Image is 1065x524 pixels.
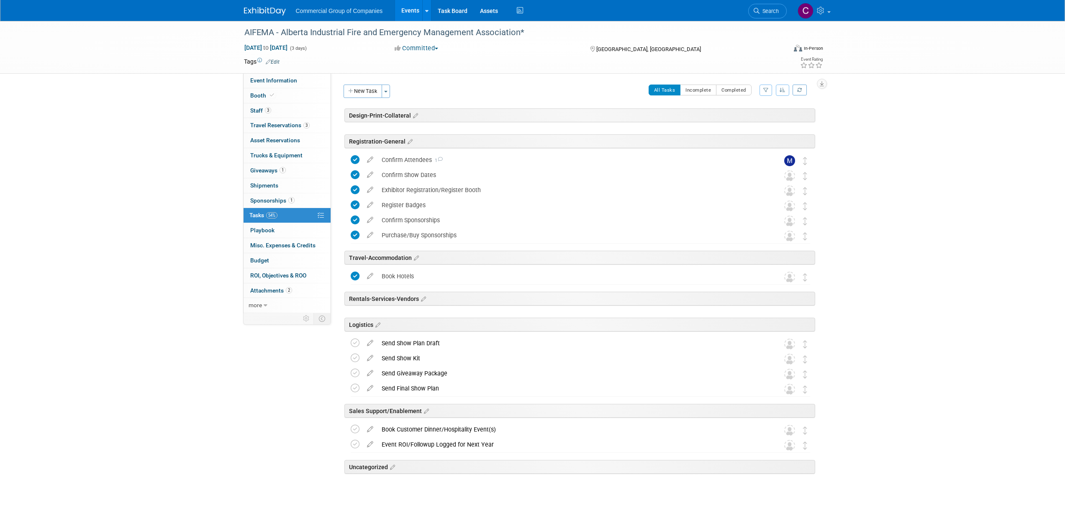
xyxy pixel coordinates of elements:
div: Sales Support/Enablement [344,404,815,418]
img: Unassigned [784,200,795,211]
i: Booth reservation complete [270,93,274,98]
div: Registration-General [344,134,815,148]
span: Tasks [249,212,277,218]
span: Playbook [250,227,275,234]
i: Move task [803,217,807,225]
div: Exhibitor Registration/Register Booth [377,183,767,197]
a: Travel Reservations3 [244,118,331,133]
img: ExhibitDay [244,7,286,15]
button: New Task [344,85,382,98]
button: All Tasks [649,85,681,95]
span: Commercial Group of Companies [296,8,383,14]
div: Rentals-Services-Vendors [344,292,815,306]
button: Completed [716,85,752,95]
div: Purchase/Buy Sponsorships [377,228,767,242]
a: edit [363,385,377,392]
img: Unassigned [784,384,795,395]
div: Send Giveaway Package [377,366,767,380]
i: Move task [803,187,807,195]
span: [DATE] [DATE] [244,44,288,51]
a: Giveaways1 [244,163,331,178]
span: Event Information [250,77,297,84]
i: Move task [803,385,807,393]
img: Unassigned [784,231,795,241]
img: Unassigned [784,185,795,196]
a: edit [363,156,377,164]
a: Staff3 [244,103,331,118]
span: [GEOGRAPHIC_DATA], [GEOGRAPHIC_DATA] [596,46,701,52]
a: Edit [266,59,280,65]
span: more [249,302,262,308]
a: Shipments [244,178,331,193]
a: Edit sections [411,111,418,119]
i: Move task [803,442,807,450]
button: Incomplete [680,85,716,95]
div: Event Rating [800,57,823,62]
div: Event Format [737,44,824,56]
button: Committed [392,44,441,53]
span: 1 [288,197,295,203]
td: Personalize Event Tab Strip [299,313,314,324]
a: Playbook [244,223,331,238]
div: Uncategorized [344,460,815,474]
a: Edit sections [373,320,380,329]
i: Move task [803,157,807,165]
div: Logistics [344,318,815,331]
span: 3 [265,107,271,113]
i: Move task [803,426,807,434]
span: 54% [266,212,277,218]
a: edit [363,339,377,347]
span: to [262,44,270,51]
a: Budget [244,253,331,268]
div: In-Person [803,45,823,51]
i: Move task [803,355,807,363]
a: edit [363,231,377,239]
div: Send Final Show Plan [377,381,767,396]
span: Attachments [250,287,292,294]
span: 1 [432,158,443,163]
span: Staff [250,107,271,114]
span: 1 [280,167,286,173]
div: Book Hotels [377,269,767,283]
td: Tags [244,57,280,66]
i: Move task [803,202,807,210]
a: Sponsorships1 [244,193,331,208]
img: Unassigned [784,425,795,436]
a: Tasks54% [244,208,331,223]
span: Giveaways [250,167,286,174]
a: edit [363,171,377,179]
span: 2 [286,287,292,293]
img: Unassigned [784,216,795,226]
div: Confirm Sponsorships [377,213,767,227]
div: Register Badges [377,198,767,212]
img: Mike Feduniw [784,155,795,166]
i: Move task [803,340,807,348]
a: Attachments2 [244,283,331,298]
span: 3 [303,122,310,128]
img: Unassigned [784,339,795,349]
img: Unassigned [784,440,795,451]
a: Edit sections [422,406,429,415]
a: Trucks & Equipment [244,148,331,163]
div: Travel-Accommodation [344,251,815,265]
a: Search [748,4,787,18]
a: Refresh [793,85,807,95]
a: edit [363,441,377,448]
a: Asset Reservations [244,133,331,148]
div: Design-Print-Collateral [344,108,815,122]
div: Send Show Kit [377,351,767,365]
a: Edit sections [412,253,419,262]
img: Unassigned [784,369,795,380]
a: more [244,298,331,313]
span: Search [760,8,779,14]
a: Booth [244,88,331,103]
div: Book Customer Dinner/Hospitality Event(s) [377,422,767,437]
span: Trucks & Equipment [250,152,303,159]
span: Budget [250,257,269,264]
span: Shipments [250,182,278,189]
span: Asset Reservations [250,137,300,144]
img: Cole Mattern [798,3,814,19]
img: Format-Inperson.png [794,45,802,51]
a: edit [363,370,377,377]
div: Confirm Attendees [377,153,767,167]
